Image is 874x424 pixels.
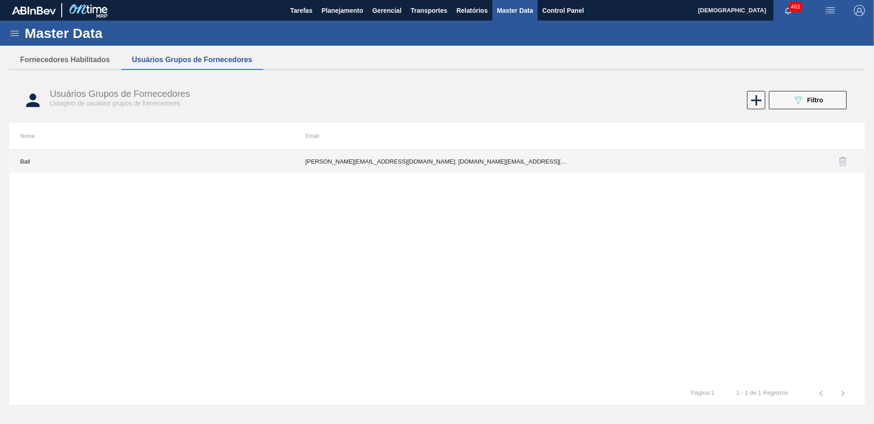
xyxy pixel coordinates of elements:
[290,5,313,16] span: Tarefas
[294,123,580,149] th: Email
[25,28,187,38] h1: Master Data
[832,150,854,172] button: delete-icon
[837,156,848,167] img: delete-icon
[294,150,580,173] td: [PERSON_NAME][EMAIL_ADDRESS][DOMAIN_NAME]; [DOMAIN_NAME][EMAIL_ADDRESS][DOMAIN_NAME]; [EMAIL_ADDR...
[9,50,121,69] button: Fornecedores Habilitados
[9,123,294,149] th: Nome
[121,50,263,69] button: Usuários Grupos de Fornecedores
[680,382,725,397] td: Página : 1
[50,89,190,99] span: Usuários Grupos de Fornecedores
[12,6,56,15] img: TNhmsLtSVTkK8tSr43FrP2fwEKptu5GPRR3wAAAABJRU5ErkJggg==
[372,5,401,16] span: Gerencial
[789,2,802,12] span: 483
[807,96,823,104] span: Filtro
[825,5,836,16] img: userActions
[497,5,533,16] span: Master Data
[410,5,447,16] span: Transportes
[764,91,851,109] div: Filtrar Grupo de Fornecedor
[854,5,865,16] img: Logout
[542,5,584,16] span: Control Panel
[456,5,487,16] span: Relatórios
[321,5,363,16] span: Planejamento
[746,91,764,109] div: Novo Usuário Grupo de Fornecedor
[50,100,180,107] span: Listagem de usuários grupos de fornecedores
[769,91,847,109] button: Filtro
[725,382,799,397] td: 1 - 1 de 1 Registros
[9,150,294,173] td: Ball
[773,4,803,17] button: Notificações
